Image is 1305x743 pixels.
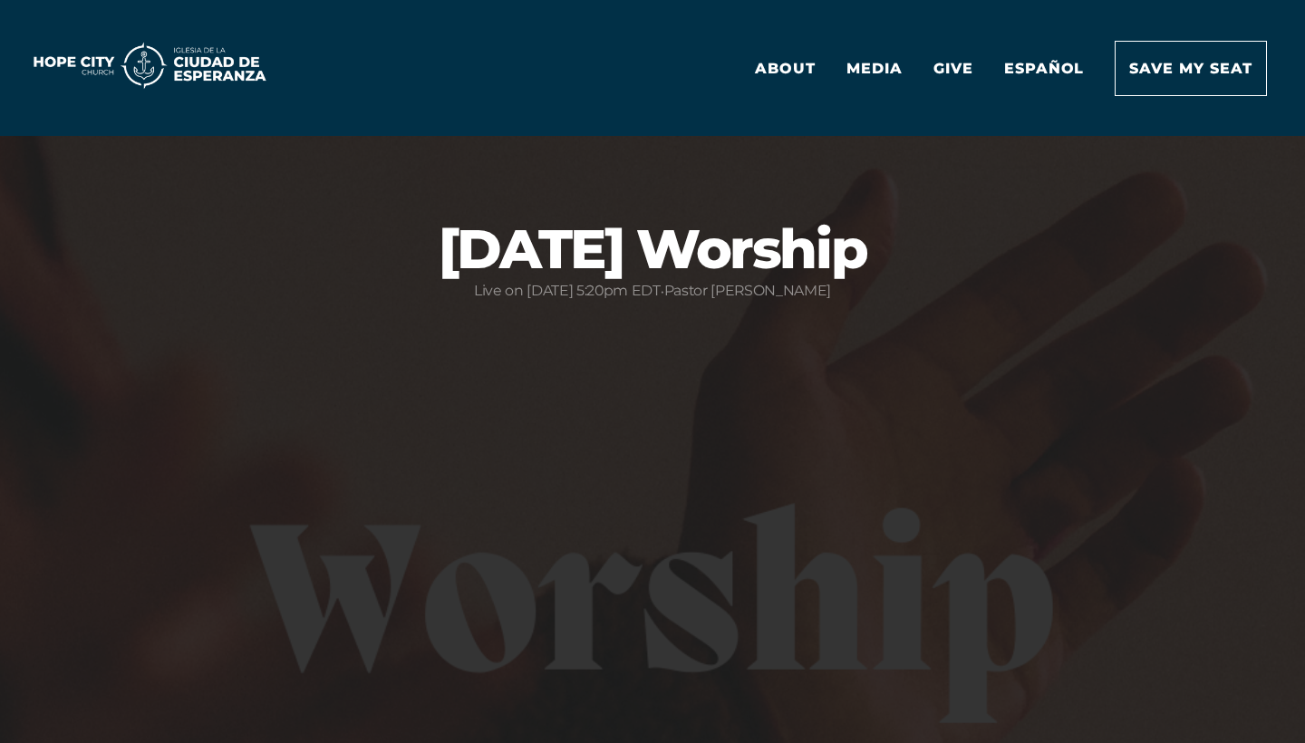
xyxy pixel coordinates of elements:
[741,42,829,95] a: About
[1115,41,1267,96] a: Save my seat
[661,285,664,298] span: •
[18,39,281,92] img: 11035415_1725x350_500.png
[474,282,831,302] span: Live on [DATE] 5:20pm EDT Pastor [PERSON_NAME]
[833,42,916,95] a: Media
[920,42,987,95] a: Give
[991,42,1098,95] a: Español
[41,222,1264,276] h1: [DATE] Worship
